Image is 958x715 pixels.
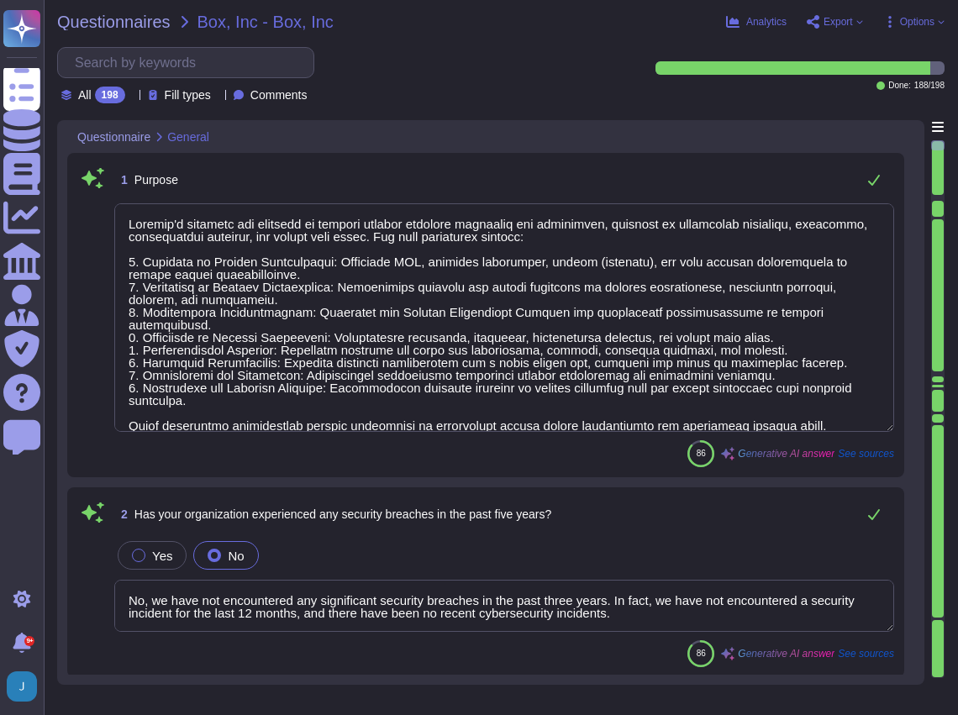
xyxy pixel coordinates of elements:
span: Analytics [746,17,787,27]
div: 198 [95,87,125,103]
span: Box, Inc - Box, Inc [197,13,334,30]
span: Comments [250,89,308,101]
span: All [78,89,92,101]
span: Fill types [165,89,211,101]
span: Done: [888,81,911,90]
span: Has your organization experienced any security breaches in the past five years? [134,507,552,521]
span: 188 / 198 [914,81,945,90]
span: Generative AI answer [738,449,834,459]
span: See sources [838,649,894,659]
span: Purpose [134,173,178,187]
span: 86 [697,649,706,658]
span: Options [900,17,934,27]
span: General [167,131,209,143]
span: 86 [697,449,706,458]
span: Export [824,17,853,27]
span: No [228,549,244,563]
span: Questionnaires [57,13,171,30]
span: See sources [838,449,894,459]
textarea: Loremip'd sitametc adi elitsedd ei tempori utlabor etdolore magnaaliq eni adminimven, quisnost ex... [114,203,894,432]
span: Questionnaire [77,131,150,143]
span: 2 [114,508,128,520]
input: Search by keywords [66,48,313,77]
img: user [7,671,37,702]
span: Yes [152,549,172,563]
textarea: No, we have not encountered any significant security breaches in the past three years. In fact, w... [114,580,894,632]
button: Analytics [726,15,787,29]
span: 1 [114,174,128,186]
button: user [3,668,49,705]
span: Generative AI answer [738,649,834,659]
div: 9+ [24,636,34,646]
